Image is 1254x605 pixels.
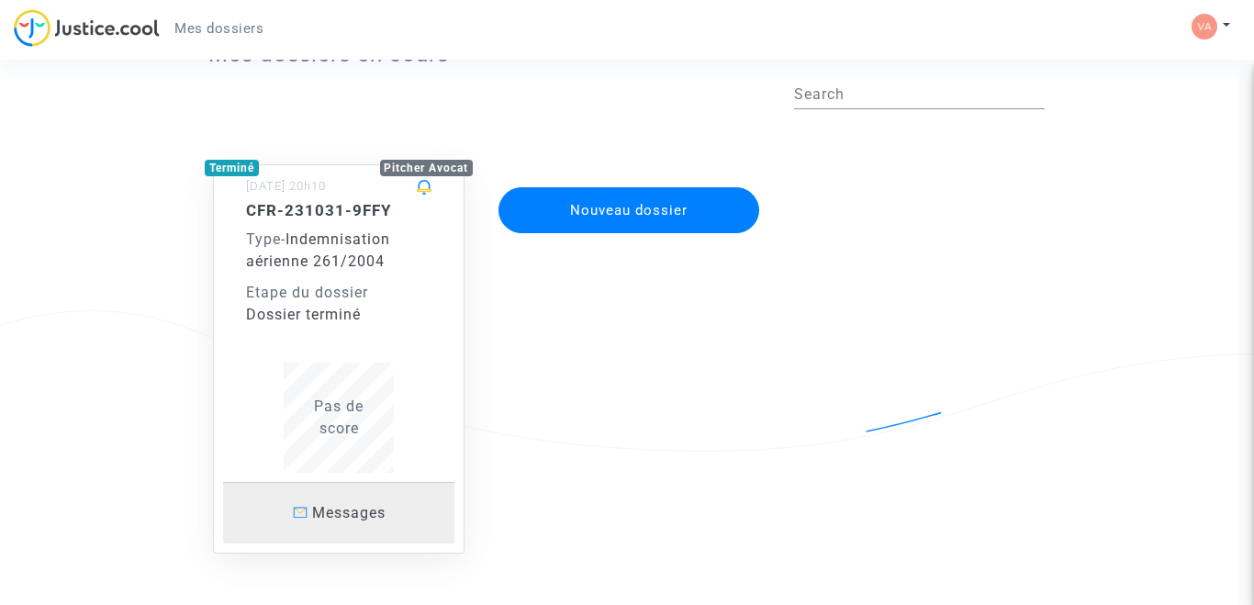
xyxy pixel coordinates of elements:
div: Etape du dossier [246,282,431,304]
div: Dossier terminé [246,304,431,326]
img: f5a6143ae2cf3ab554235b4d6d528375 [1192,14,1217,39]
span: Pas de score [314,398,364,437]
span: Type [246,230,281,248]
a: TerminéPitcher Avocat[DATE] 20h10CFR-231031-9FFYType-Indemnisation aérienne 261/2004Etape du doss... [195,128,483,554]
small: [DATE] 20h10 [246,179,326,193]
a: Nouveau dossier [497,175,761,193]
span: Mes dossiers [174,20,263,37]
img: jc-logo.svg [14,9,160,47]
div: Terminé [205,160,259,176]
a: Mes dossiers [160,15,278,42]
a: Messages [223,482,454,543]
span: - [246,230,286,248]
span: Messages [312,504,386,521]
div: Pitcher Avocat [380,160,474,176]
button: Nouveau dossier [498,187,759,233]
span: Indemnisation aérienne 261/2004 [246,230,390,270]
h5: CFR-231031-9FFY [246,201,431,219]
